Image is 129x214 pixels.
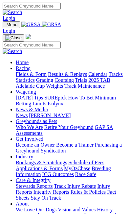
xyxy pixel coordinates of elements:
a: Racing [16,65,31,71]
a: We Love Our Dogs [16,207,56,212]
a: Become a Trainer [56,142,94,148]
button: Toggle navigation [3,21,20,28]
a: Login [3,28,15,34]
img: logo-grsa-white.png [26,34,31,39]
a: Track Injury Rebate [54,183,96,189]
a: Fields & Form [16,71,47,77]
div: Care & Integrity [16,183,126,201]
div: News & Media [16,113,126,118]
a: Fact Sheets [16,189,116,201]
a: Track Maintenance [64,83,105,89]
a: Statistics [16,77,35,83]
a: Stay On Track [31,195,61,201]
a: [DATE] Tips [16,95,43,100]
img: Close [5,35,22,41]
a: Who We Are [16,124,43,130]
a: Rules & Policies [71,189,106,195]
span: Menu [7,22,17,27]
div: Get Involved [16,142,126,154]
a: [PERSON_NAME] [29,113,71,118]
a: How To Bet [68,95,94,100]
a: 2025 TAB Adelaide Cup [16,77,110,89]
a: Bookings & Scratchings [16,160,67,165]
a: Results & Replays [48,71,87,77]
a: Weights [46,83,63,89]
a: Schedule of Fees [68,160,104,165]
a: News [16,113,28,118]
img: GRSA [21,22,41,27]
a: Injury Reports [16,183,110,195]
button: Toggle navigation [3,34,24,42]
a: Isolynx [48,101,63,106]
img: GRSA [42,22,61,27]
a: Trials [75,77,87,83]
a: Retire Your Greyhound [44,124,94,130]
a: SUREpick [44,95,67,100]
input: Search [3,42,61,48]
a: Coursing [54,77,74,83]
a: Syndication [41,148,66,153]
a: Industry [16,154,33,159]
a: Calendar [88,71,107,77]
a: Login [3,15,15,21]
input: Search [3,3,61,9]
a: ICG Outcomes [42,171,74,177]
a: Stewards Reports [16,183,53,189]
a: News & Media [16,107,48,112]
a: Race Safe [75,171,96,177]
a: GAP SA Assessments [16,124,113,136]
div: Industry [16,160,126,177]
a: Care & Integrity [16,177,51,183]
a: Minimum Betting Limits [16,95,116,106]
div: Racing [16,71,126,89]
a: Tracks [109,71,123,77]
a: Breeding Information [16,166,111,177]
a: Integrity Reports [33,189,69,195]
a: Applications & Forms [16,166,63,171]
a: History [97,207,113,212]
div: Greyhounds as Pets [16,124,126,136]
a: Purchasing a Greyhound [16,142,122,153]
a: About [16,201,29,206]
a: Get Involved [16,136,43,142]
img: Search [3,9,22,15]
div: Wagering [16,95,126,107]
a: Greyhounds as Pets [16,118,57,124]
a: MyOzChase [64,166,90,171]
a: Grading [36,77,53,83]
a: Home [16,60,29,65]
a: Become an Owner [16,142,55,148]
img: Search [3,48,22,54]
a: Vision and Values [58,207,96,212]
a: Wagering [16,89,36,95]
